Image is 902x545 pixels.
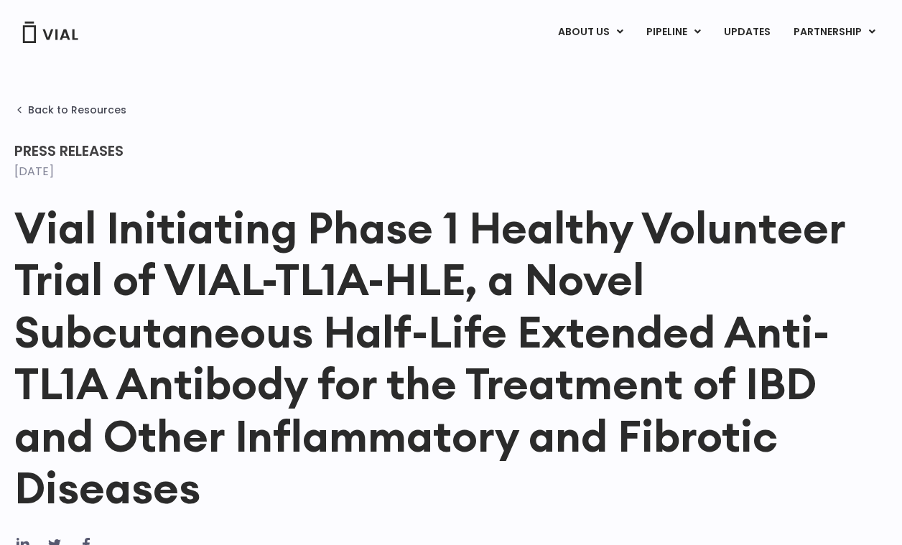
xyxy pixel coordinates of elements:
[22,22,79,43] img: Vial Logo
[782,20,887,45] a: PARTNERSHIPMenu Toggle
[14,202,888,514] h1: Vial Initiating Phase 1 Healthy Volunteer Trial of VIAL-TL1A-HLE, a Novel Subcutaneous Half-Life ...
[28,104,126,116] span: Back to Resources
[14,141,124,161] span: Press Releases
[712,20,781,45] a: UPDATES
[14,104,126,116] a: Back to Resources
[14,163,54,180] time: [DATE]
[547,20,634,45] a: ABOUT USMenu Toggle
[635,20,712,45] a: PIPELINEMenu Toggle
